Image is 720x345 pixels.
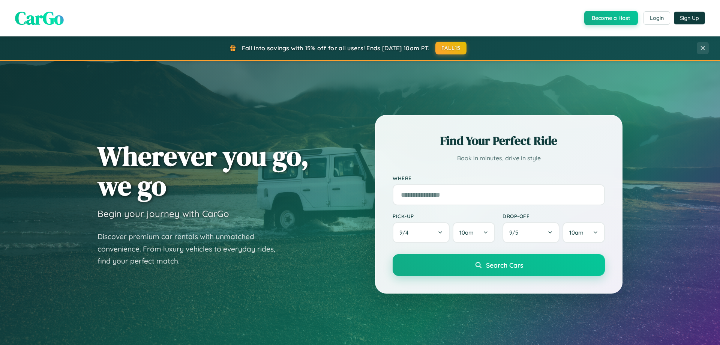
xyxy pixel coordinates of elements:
[97,208,229,219] h3: Begin your journey with CarGo
[509,229,522,236] span: 9 / 5
[15,6,64,30] span: CarGo
[486,261,523,269] span: Search Cars
[459,229,474,236] span: 10am
[393,153,605,164] p: Book in minutes, drive in style
[393,222,450,243] button: 9/4
[674,12,705,24] button: Sign Up
[435,42,467,54] button: FALL15
[97,141,309,200] h1: Wherever you go, we go
[453,222,495,243] button: 10am
[97,231,285,267] p: Discover premium car rentals with unmatched convenience. From luxury vehicles to everyday rides, ...
[502,213,605,219] label: Drop-off
[393,133,605,149] h2: Find Your Perfect Ride
[393,213,495,219] label: Pick-up
[393,175,605,181] label: Where
[569,229,583,236] span: 10am
[502,222,559,243] button: 9/5
[242,44,430,52] span: Fall into savings with 15% off for all users! Ends [DATE] 10am PT.
[643,11,670,25] button: Login
[584,11,638,25] button: Become a Host
[562,222,605,243] button: 10am
[399,229,412,236] span: 9 / 4
[393,254,605,276] button: Search Cars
